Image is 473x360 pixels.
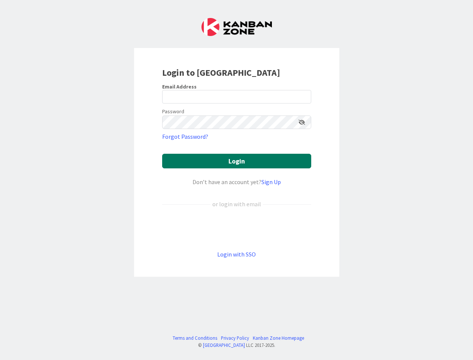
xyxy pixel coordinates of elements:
[158,221,315,237] iframe: Sign in with Google Button
[253,334,304,342] a: Kanban Zone Homepage
[217,250,256,258] a: Login with SSO
[261,178,281,186] a: Sign Up
[201,18,272,36] img: Kanban Zone
[169,342,304,349] div: © LLC 2017- 2025 .
[203,342,245,348] a: [GEOGRAPHIC_DATA]
[210,199,263,208] div: or login with email
[162,83,197,90] label: Email Address
[162,132,208,141] a: Forgot Password?
[221,334,249,342] a: Privacy Policy
[162,154,311,168] button: Login
[162,108,184,115] label: Password
[162,67,280,78] b: Login to [GEOGRAPHIC_DATA]
[162,177,311,186] div: Don’t have an account yet?
[173,334,217,342] a: Terms and Conditions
